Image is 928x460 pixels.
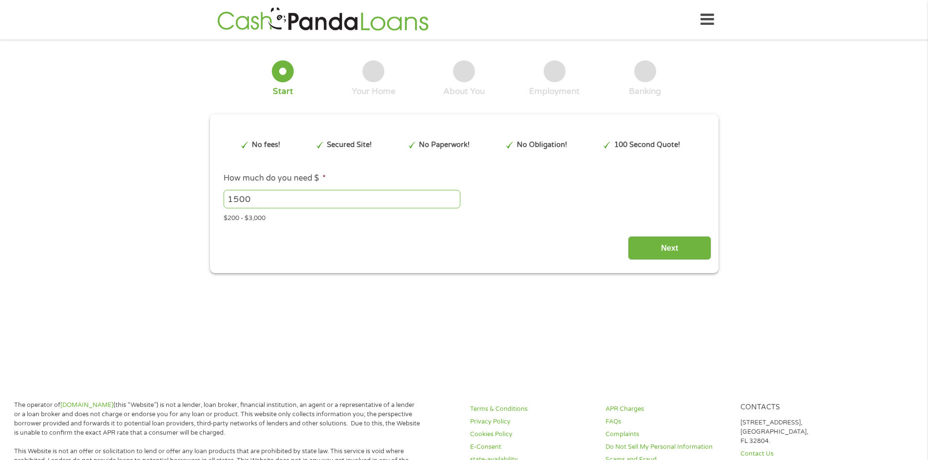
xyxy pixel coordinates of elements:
[470,430,594,439] a: Cookies Policy
[606,430,729,439] a: Complaints
[352,86,396,97] div: Your Home
[14,401,420,438] p: The operator of (this “Website”) is not a lender, loan broker, financial institution, an agent or...
[606,442,729,452] a: Do Not Sell My Personal Information
[327,140,372,150] p: Secured Site!
[60,401,114,409] a: [DOMAIN_NAME]
[224,210,704,223] div: $200 - $3,000
[252,140,280,150] p: No fees!
[740,418,864,446] p: [STREET_ADDRESS], [GEOGRAPHIC_DATA], FL 32804.
[529,86,580,97] div: Employment
[443,86,485,97] div: About You
[470,405,594,414] a: Terms & Conditions
[629,86,661,97] div: Banking
[419,140,470,150] p: No Paperwork!
[470,417,594,426] a: Privacy Policy
[273,86,293,97] div: Start
[214,6,432,34] img: GetLoanNow Logo
[517,140,567,150] p: No Obligation!
[606,405,729,414] a: APR Charges
[628,236,711,260] input: Next
[470,442,594,452] a: E-Consent
[614,140,680,150] p: 100 Second Quote!
[606,417,729,426] a: FAQs
[740,403,864,412] h4: Contacts
[224,173,326,184] label: How much do you need $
